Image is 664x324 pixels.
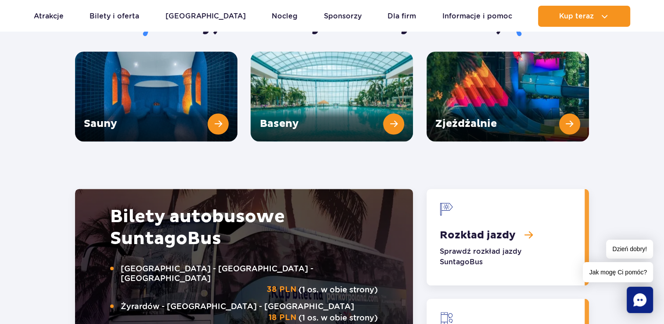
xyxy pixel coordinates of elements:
div: Chat [627,287,653,313]
span: Kup teraz [559,12,594,20]
strong: 38 PLN [267,285,297,295]
a: Atrakcje [34,6,64,27]
a: Nocleg [272,6,298,27]
span: Jak mogę Ci pomóc? [583,262,653,282]
h2: Bilety autobusowe Bus [110,206,378,250]
a: Bilety i oferta [90,6,139,27]
a: Dla firm [388,6,416,27]
span: Dzień dobry! [606,240,653,259]
p: (1 os. w obie strony) [110,302,378,323]
a: Baseny [251,51,413,141]
strong: 18 PLN [269,313,297,323]
span: Suntago [110,228,187,250]
a: Sauny [75,51,237,141]
a: Informacje i pomoc [442,6,512,27]
a: [GEOGRAPHIC_DATA] [165,6,246,27]
span: [GEOGRAPHIC_DATA] - [GEOGRAPHIC_DATA] - [GEOGRAPHIC_DATA] [121,264,378,283]
a: Sponsorzy [324,6,362,27]
button: Kup teraz [538,6,630,27]
a: Zjeżdżalnie [427,51,589,141]
span: Żyrardów - [GEOGRAPHIC_DATA] - [GEOGRAPHIC_DATA] [121,302,378,311]
a: Rozkład jazdy [427,189,585,285]
p: (1 os. w obie strony) [110,264,378,295]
